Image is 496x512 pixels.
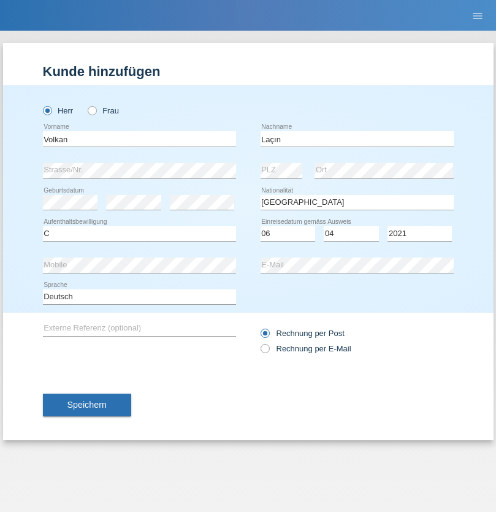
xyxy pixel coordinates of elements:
[67,400,107,410] span: Speichern
[43,106,51,114] input: Herr
[88,106,119,115] label: Frau
[261,329,345,338] label: Rechnung per Post
[88,106,96,114] input: Frau
[43,106,74,115] label: Herr
[261,344,269,359] input: Rechnung per E-Mail
[261,344,351,353] label: Rechnung per E-Mail
[261,329,269,344] input: Rechnung per Post
[43,394,131,417] button: Speichern
[43,64,454,79] h1: Kunde hinzufügen
[465,12,490,19] a: menu
[471,10,484,22] i: menu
